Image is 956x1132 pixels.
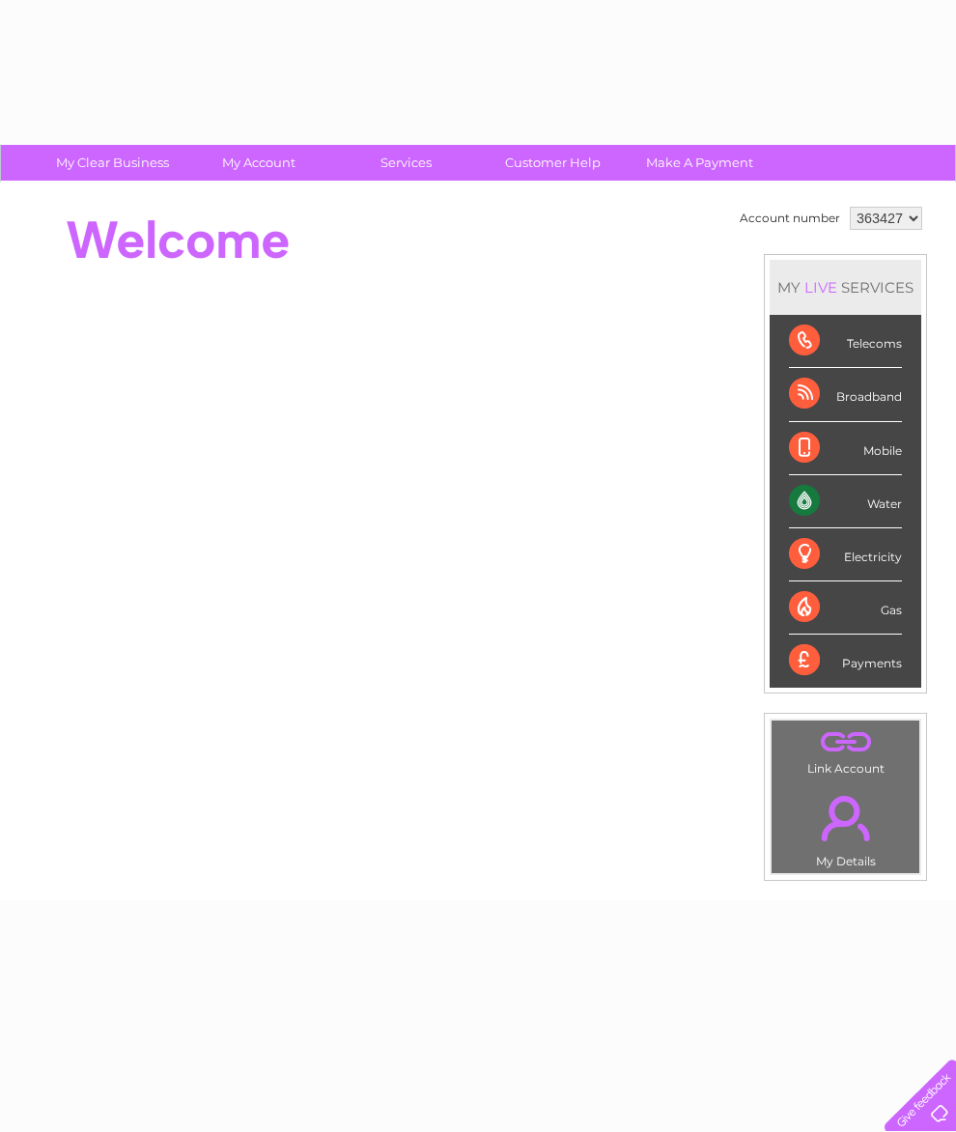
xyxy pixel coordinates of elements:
[771,779,920,874] td: My Details
[789,475,902,528] div: Water
[180,145,339,181] a: My Account
[801,278,841,297] div: LIVE
[789,315,902,368] div: Telecoms
[620,145,779,181] a: Make A Payment
[735,202,845,235] td: Account number
[770,260,921,315] div: MY SERVICES
[789,422,902,475] div: Mobile
[789,528,902,581] div: Electricity
[776,784,914,852] a: .
[326,145,486,181] a: Services
[789,581,902,635] div: Gas
[776,725,914,759] a: .
[473,145,633,181] a: Customer Help
[789,368,902,421] div: Broadband
[33,145,192,181] a: My Clear Business
[771,720,920,780] td: Link Account
[789,635,902,687] div: Payments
